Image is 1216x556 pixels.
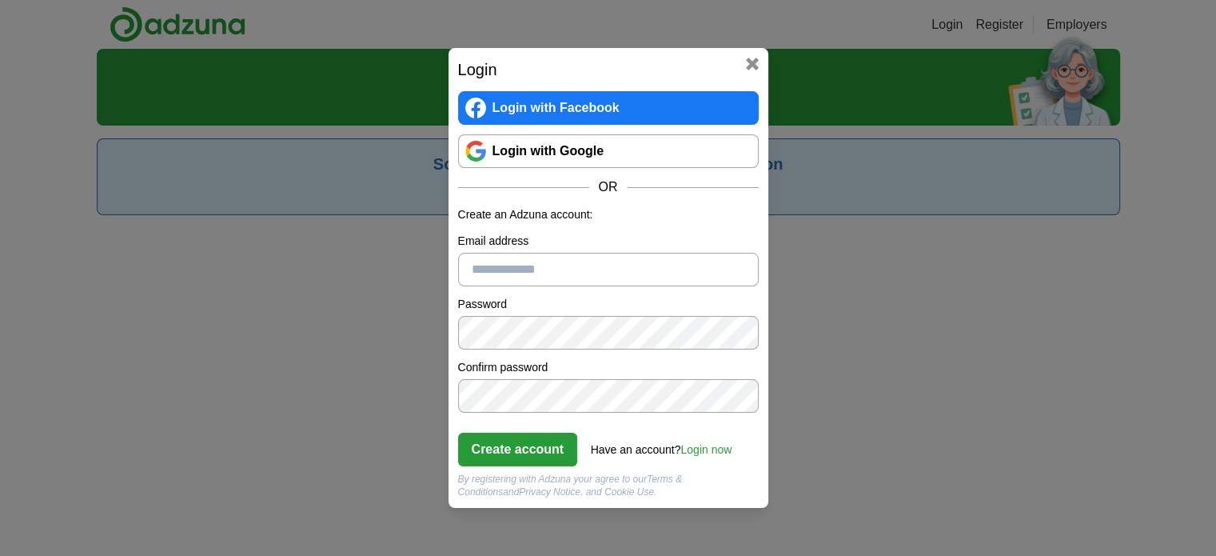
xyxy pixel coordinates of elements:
p: Create an Adzuna account: [458,206,759,223]
button: Create account [458,433,578,466]
label: Email address [458,233,759,250]
div: By registering with Adzuna your agree to our and , and Cookie Use. [458,473,759,498]
h2: Login [458,58,759,82]
a: Login with Facebook [458,91,759,125]
div: Have an account? [591,432,732,458]
a: Login now [680,443,732,456]
a: Privacy Notice [519,486,580,498]
label: Password [458,296,759,313]
label: Confirm password [458,359,759,376]
a: Terms & Conditions [458,474,683,498]
a: Login with Google [458,134,759,168]
span: OR [589,178,628,197]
